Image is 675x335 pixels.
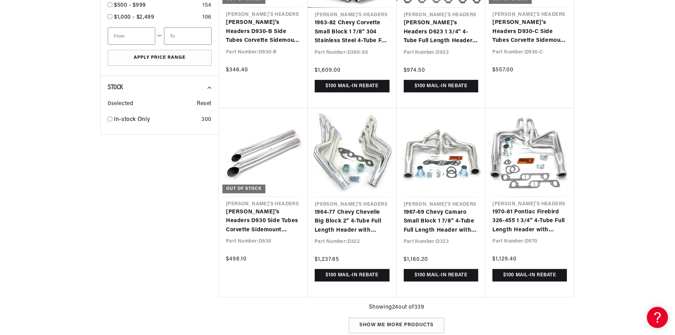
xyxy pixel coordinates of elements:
[404,208,479,235] a: 1967-69 Chevy Camaro Small Block 1 7/8" 4-Tube Full Length Header with Metallic Ceramic Coating
[369,303,424,312] span: Showing 24 out of 339
[197,99,212,109] span: Reset
[108,27,155,45] input: From
[114,14,154,20] span: $1,000 - $2,499
[108,50,212,66] button: Apply Price Range
[201,115,212,124] div: 300
[226,208,301,235] a: [PERSON_NAME]'s Headers D930 Side Tubes Corvette Sidemount Metallic Ceramic Coating
[114,2,146,8] span: $500 - $999
[315,208,390,235] a: 1964-77 Chevy Chevelle Big Block 2" 4-Tube Full Length Header with Metallic Ceramic Coating
[108,84,123,91] span: Stock
[114,115,198,124] a: In-stock Only
[202,1,212,10] div: 154
[226,18,301,45] a: [PERSON_NAME]'s Headers D930-B Side Tubes Corvette Sidemount Hi-Temp Black Coating
[315,19,390,46] a: 1963-82 Chevy Corvette Small Block 1 7/8" 304 Stainless Steel 4-Tube Full Length Sidemount Header
[492,208,567,235] a: 1970-81 Pontiac Firebird 326-455 1 3/4" 4-Tube Full Length Header with Metallic Ceramic Coating
[164,27,212,45] input: To
[404,19,479,46] a: [PERSON_NAME]'s Headers D623 1 3/4" 4-Tube Full Length Header Ford Mustang 64-73 Cougar 67-68 Fai...
[202,13,212,22] div: 106
[157,32,162,41] span: —
[492,18,567,45] a: [PERSON_NAME]'s Headers D930-C Side Tubes Corvette Sidemount Chrome
[108,99,133,109] span: 0 selected
[349,318,444,334] div: Show me more products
